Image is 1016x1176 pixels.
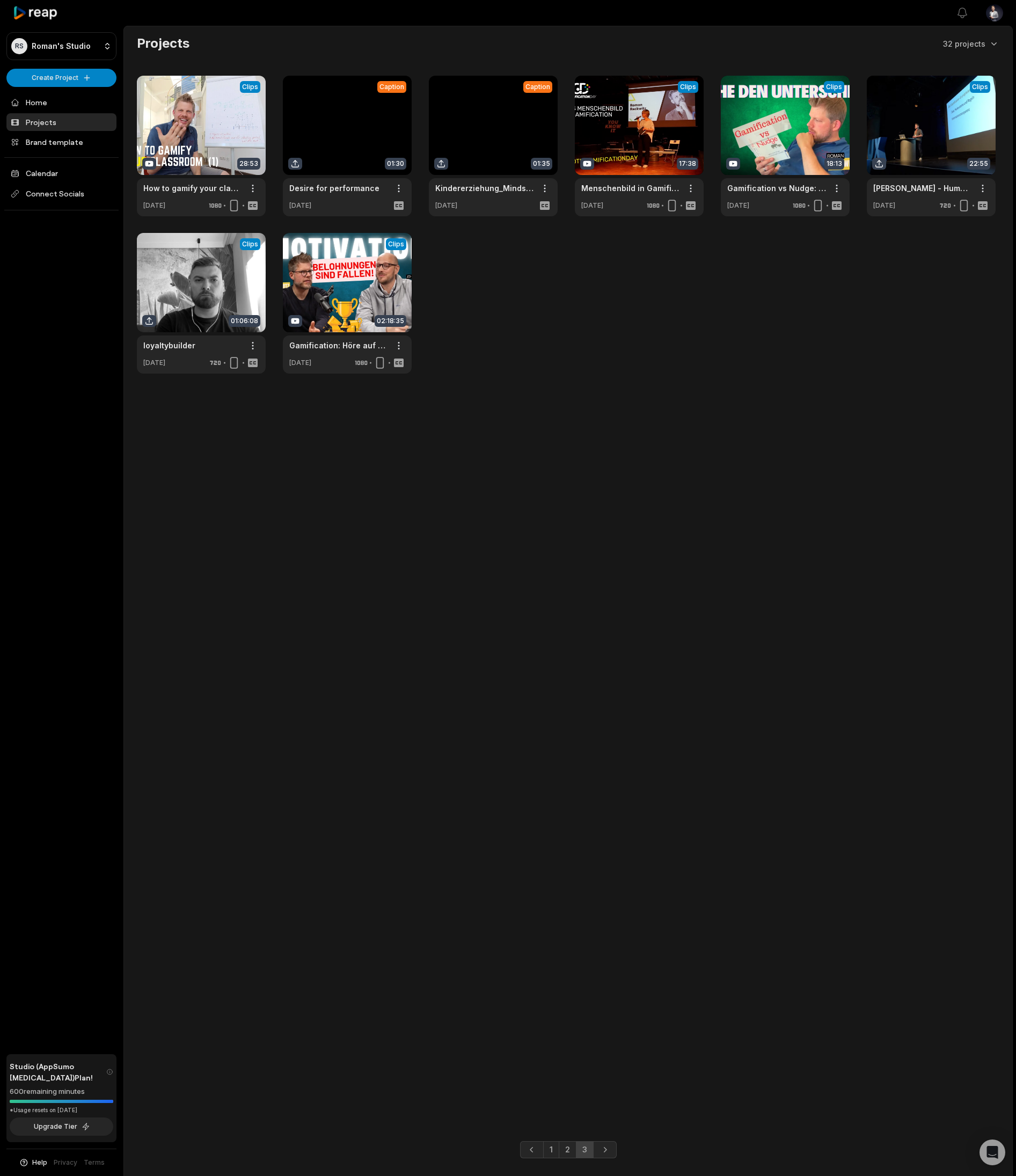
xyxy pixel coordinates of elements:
[54,1158,77,1167] a: Privacy
[520,1141,544,1158] a: Previous page
[6,184,116,203] span: Connect Socials
[593,1141,617,1158] a: Next page
[435,182,534,194] a: Kindererziehung_Mindset_f_rdern-684098ff0c3ff4a7b3e3e713-framed-with-text
[6,164,116,182] a: Calendar
[543,1141,559,1158] a: Page 1
[289,340,388,351] a: Gamification: Höre auf zu belohnen, für mehr Motivation!
[137,35,189,52] h2: Projects
[559,1141,576,1158] a: Page 2
[943,38,999,49] button: 32 projects
[576,1141,594,1158] a: Page 3 is your current page
[143,340,195,351] a: loyaltybuilder
[10,1106,113,1114] div: *Usage resets on [DATE]
[6,69,116,87] button: Create Project
[84,1158,105,1167] a: Terms
[19,1158,47,1167] button: Help
[10,1117,113,1136] button: Upgrade Tier
[11,38,27,54] div: RS
[10,1061,106,1083] span: Studio (AppSumo [MEDICAL_DATA]) Plan!
[6,133,116,151] a: Brand template
[727,182,826,194] a: Gamification vs Nudge: Verhaltensökonomie für Einsteiger
[6,93,116,111] a: Home
[873,182,972,194] a: [PERSON_NAME] - Human Performance Design
[32,41,91,51] p: Roman's Studio
[32,1158,47,1167] span: Help
[520,1141,617,1158] ul: Pagination
[289,182,379,194] a: Desire for performance
[980,1140,1005,1165] div: Open Intercom Messenger
[10,1086,113,1097] div: 600 remaining minutes
[143,182,242,194] a: How to gamify your classroom and win
[581,182,680,194] a: Menschenbild in Gamification
[6,113,116,131] a: Projects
